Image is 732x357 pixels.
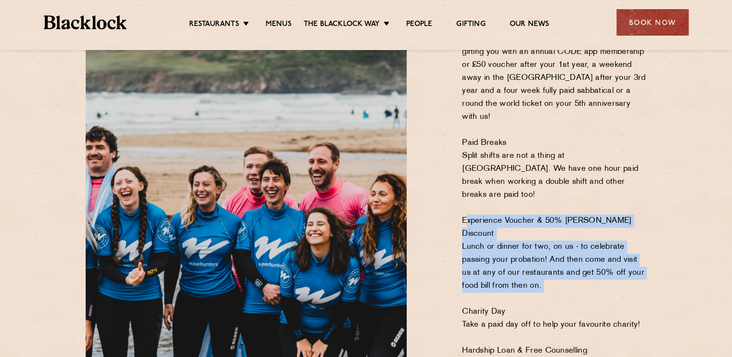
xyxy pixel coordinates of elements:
[44,15,127,29] img: BL_Textured_Logo-footer-cropped.svg
[189,20,239,30] a: Restaurants
[456,20,485,30] a: Gifting
[406,20,432,30] a: People
[510,20,550,30] a: Our News
[266,20,292,30] a: Menus
[616,9,689,36] div: Book Now
[304,20,380,30] a: The Blacklock Way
